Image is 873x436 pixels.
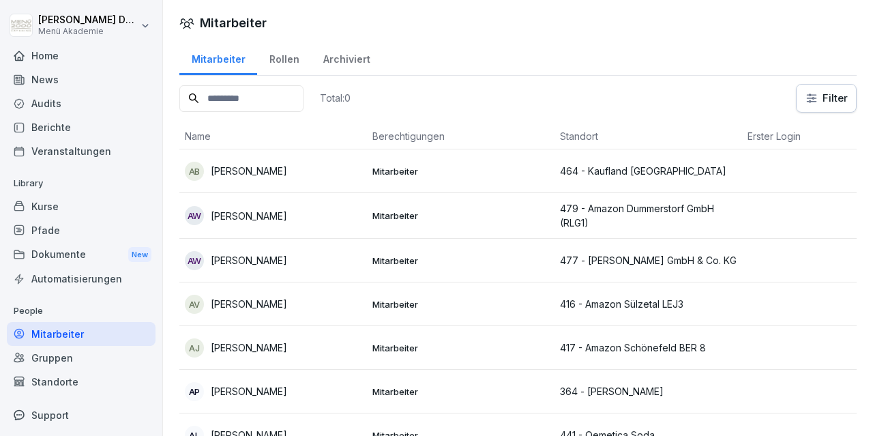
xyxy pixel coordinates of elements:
[367,123,554,149] th: Berechtigungen
[560,384,737,398] p: 364 - [PERSON_NAME]
[185,382,204,401] div: AP
[185,338,204,358] div: AJ
[179,40,257,75] a: Mitarbeiter
[554,123,742,149] th: Standort
[179,123,367,149] th: Name
[7,370,156,394] a: Standorte
[7,91,156,115] a: Audits
[185,206,204,225] div: AW
[185,251,204,270] div: AW
[128,247,151,263] div: New
[7,115,156,139] a: Berichte
[560,253,737,267] p: 477 - [PERSON_NAME] GmbH & Co. KG
[211,340,287,355] p: [PERSON_NAME]
[805,91,848,105] div: Filter
[560,297,737,311] p: 416 - Amazon Sülzetal LEJ3
[7,403,156,427] div: Support
[560,164,737,178] p: 464 - Kaufland [GEOGRAPHIC_DATA]
[7,242,156,267] div: Dokumente
[211,297,287,311] p: [PERSON_NAME]
[372,255,549,267] p: Mitarbeiter
[211,384,287,398] p: [PERSON_NAME]
[185,295,204,314] div: AV
[7,242,156,267] a: DokumenteNew
[372,342,549,354] p: Mitarbeiter
[7,44,156,68] a: Home
[38,27,138,36] p: Menü Akademie
[7,218,156,242] a: Pfade
[200,14,267,32] h1: Mitarbeiter
[7,300,156,322] p: People
[7,173,156,194] p: Library
[372,209,549,222] p: Mitarbeiter
[211,253,287,267] p: [PERSON_NAME]
[311,40,382,75] a: Archiviert
[7,194,156,218] a: Kurse
[7,139,156,163] a: Veranstaltungen
[211,209,287,223] p: [PERSON_NAME]
[797,85,856,112] button: Filter
[257,40,311,75] a: Rollen
[185,162,204,181] div: AB
[372,165,549,177] p: Mitarbeiter
[320,91,351,104] p: Total: 0
[7,68,156,91] a: News
[7,346,156,370] a: Gruppen
[372,386,549,398] p: Mitarbeiter
[211,164,287,178] p: [PERSON_NAME]
[38,14,138,26] p: [PERSON_NAME] Deiß
[560,201,737,230] p: 479 - Amazon Dummerstorf GmbH (RLG1)
[372,298,549,310] p: Mitarbeiter
[7,267,156,291] a: Automatisierungen
[560,340,737,355] p: 417 - Amazon Schönefeld BER 8
[7,322,156,346] a: Mitarbeiter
